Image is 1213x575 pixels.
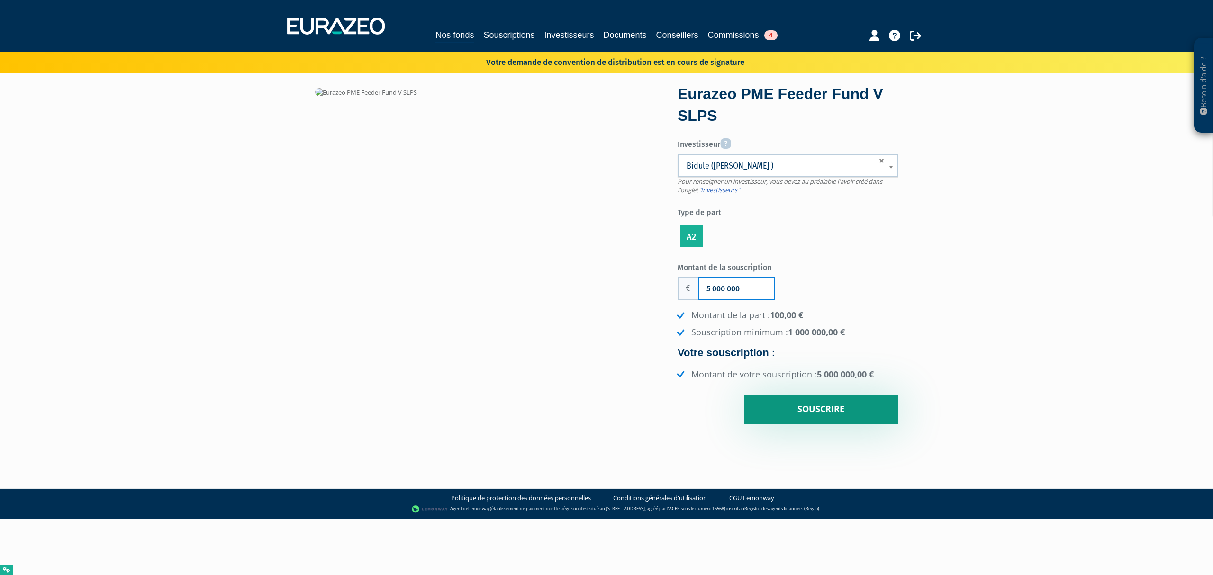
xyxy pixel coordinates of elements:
a: "Investisseurs" [698,186,740,194]
a: Commissions4 [708,28,778,42]
a: Nos fonds [435,28,474,43]
div: - Agent de (établissement de paiement dont le siège social est situé au [STREET_ADDRESS], agréé p... [9,504,1204,514]
input: Souscrire [744,395,898,424]
span: Bidule ([PERSON_NAME] ) [687,160,871,171]
label: A2 [680,225,703,247]
img: logo-lemonway.png [412,504,448,514]
a: Documents [604,28,647,42]
img: 1732889491-logotype_eurazeo_blanc_rvb.png [287,18,385,35]
li: Souscription minimum : [675,326,898,339]
p: Votre demande de convention de distribution est en cours de signature [459,54,744,68]
label: Investisseur [678,135,898,150]
span: 4 [764,30,778,40]
img: Eurazeo PME Feeder Fund V SLPS [315,88,417,97]
a: Investisseurs [544,28,594,42]
a: CGU Lemonway [729,494,774,503]
label: Montant de la souscription [678,259,788,273]
strong: 100,00 € [770,309,803,321]
p: Besoin d'aide ? [1198,43,1209,128]
input: Montant de la souscription souhaité [699,278,774,299]
a: Conditions générales d'utilisation [613,494,707,503]
li: Montant de la part : [675,309,898,322]
label: Type de part [678,204,898,218]
span: Pour renseigner un investisseur, vous devez au préalable l'avoir créé dans l'onglet [678,177,882,195]
strong: 1 000 000,00 € [788,326,845,338]
h4: Votre souscription : [678,347,898,359]
a: Lemonway [468,505,490,512]
a: Souscriptions [483,28,534,42]
a: Registre des agents financiers (Regafi) [744,505,819,512]
li: Montant de votre souscription : [675,368,898,381]
strong: 5 000 000,00 € [817,368,874,380]
div: Eurazeo PME Feeder Fund V SLPS [678,83,898,126]
a: Politique de protection des données personnelles [451,494,591,503]
a: Conseillers [656,28,698,42]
